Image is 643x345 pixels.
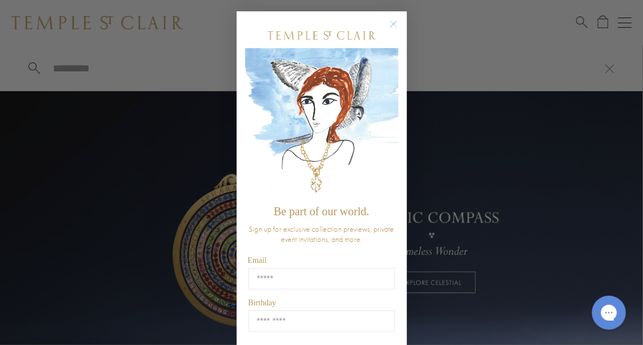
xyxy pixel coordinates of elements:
[248,256,267,265] span: Email
[249,268,395,289] input: Email
[245,48,398,199] img: c4a9eb12-d91a-4d4a-8ee0-386386f4f338.jpeg
[392,23,406,37] button: Close dialog
[249,299,276,307] span: Birthday
[274,205,369,218] span: Be part of our world.
[268,31,376,40] img: Temple St. Clair
[586,292,632,334] iframe: Gorgias live chat messenger
[249,224,394,244] span: Sign up for exclusive collection previews, private event invitations, and more.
